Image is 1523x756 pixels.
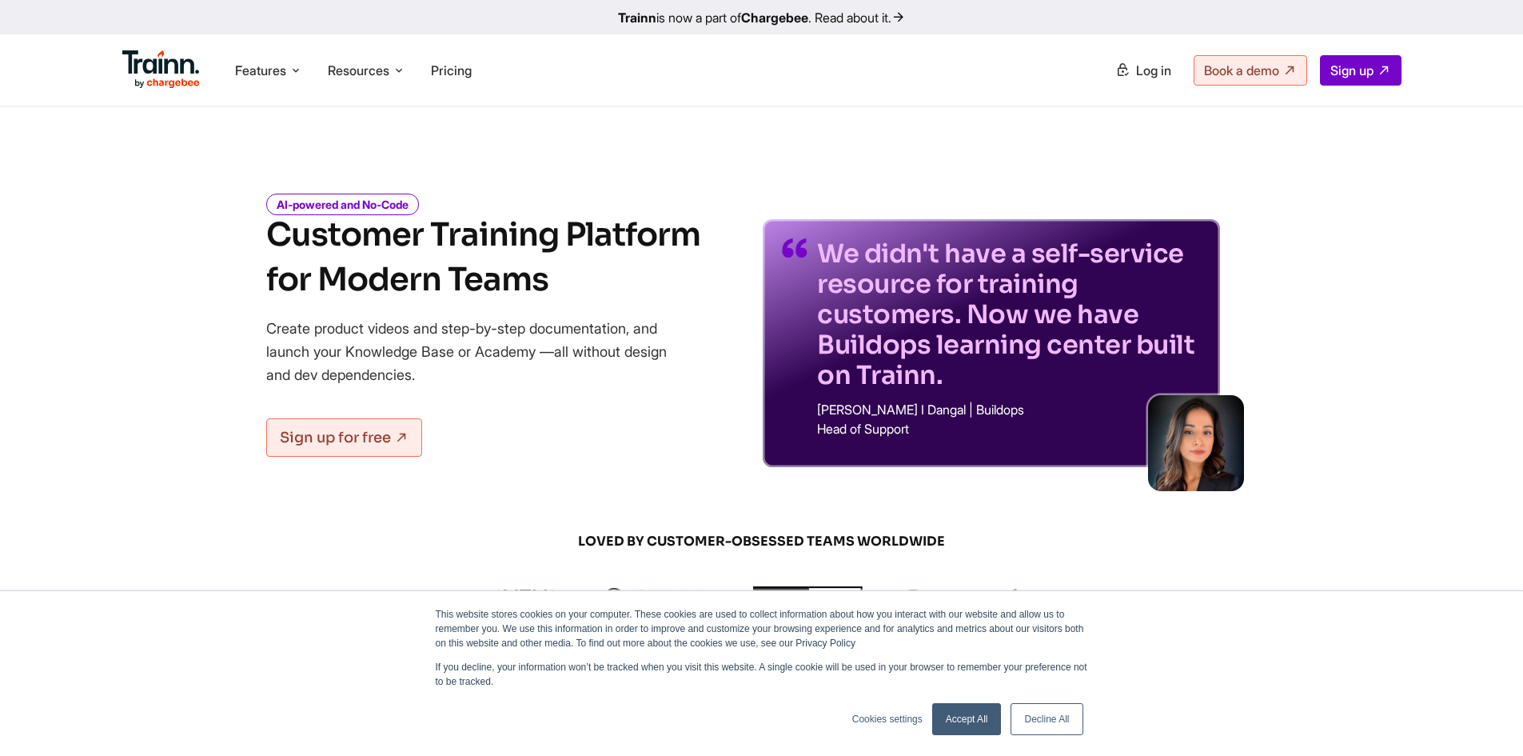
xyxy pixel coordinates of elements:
img: quotes-purple.41a7099.svg [782,238,807,258]
a: Sign up [1320,55,1401,86]
b: Trainn [618,10,656,26]
p: If you decline, your information won’t be tracked when you visit this website. A single cookie wi... [436,660,1088,689]
h1: Customer Training Platform for Modern Teams [266,213,700,302]
span: LOVED BY CUSTOMER-OBSESSED TEAMS WORLDWIDE [378,533,1146,550]
img: ekacare logo [604,588,708,607]
a: Decline All [1011,703,1082,735]
a: Cookies settings [852,712,923,726]
span: Book a demo [1204,62,1279,78]
p: Create product videos and step-by-step documentation, and launch your Knowledge Base or Academy —... [266,317,690,386]
a: Pricing [431,62,472,78]
img: restroworks logo [908,589,1034,606]
a: Book a demo [1194,55,1307,86]
a: Sign up for free [266,418,422,457]
p: [PERSON_NAME] I Dangal | Buildops [817,403,1201,416]
span: Features [235,62,286,79]
img: Trainn Logo [122,50,201,89]
img: sabina-buildops.d2e8138.png [1148,395,1244,491]
p: We didn't have a self-service resource for training customers. Now we have Buildops learning cent... [817,238,1201,390]
b: Chargebee [741,10,808,26]
a: Log in [1106,56,1181,85]
img: urbanpiper logo [753,586,863,609]
img: aveva logo [489,590,560,606]
span: Sign up [1330,62,1373,78]
p: This website stores cookies on your computer. These cookies are used to collect information about... [436,607,1088,650]
a: Accept All [932,703,1002,735]
span: Log in [1136,62,1171,78]
i: AI-powered and No-Code [266,194,419,215]
p: Head of Support [817,422,1201,435]
span: Resources [328,62,389,79]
